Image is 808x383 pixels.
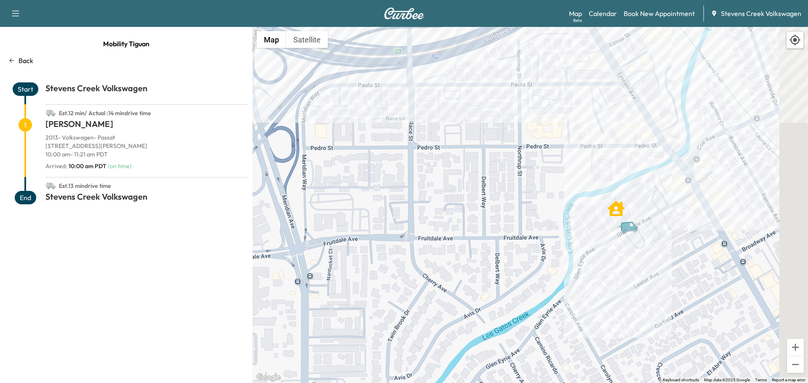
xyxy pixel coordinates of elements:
p: Arrived : [45,162,106,170]
a: Report a map error [772,378,805,382]
p: 2013 - Volkswagen - Passat [45,133,247,142]
span: ( on time ) [108,162,131,170]
button: Zoom out [787,356,804,373]
img: Curbee Logo [384,8,424,19]
p: 10:00 am - 11:21 am PDT [45,150,247,158]
button: Zoom in [787,339,804,356]
h1: Stevens Creek Volkswagen [45,191,247,206]
div: Recenter map [786,31,804,49]
gmp-advanced-marker: ATTAHAL RAHMAN [608,196,625,213]
a: Open this area in Google Maps (opens a new window) [255,372,282,383]
button: Show satellite imagery [286,31,328,48]
span: End [15,191,36,204]
img: Google [255,372,282,383]
span: Mobility Tiguan [103,35,149,52]
span: Stevens Creek Volkswagen [721,8,801,18]
div: Beta [573,17,582,24]
a: Terms (opens in new tab) [755,378,767,382]
a: Calendar [589,8,617,18]
h1: [PERSON_NAME] [45,118,247,133]
span: 1 [19,118,32,132]
span: Est. 13 min drive time [59,182,111,190]
h1: Stevens Creek Volkswagen [45,82,247,98]
button: Keyboard shortcuts [663,377,699,383]
p: [STREET_ADDRESS][PERSON_NAME] [45,142,247,150]
span: 10:00 am PDT [69,162,106,170]
button: Show street map [257,31,286,48]
span: Map data ©2025 Google [704,378,750,382]
span: Est. 12 min / Actual : 14 min drive time [59,109,151,117]
span: Start [13,82,38,96]
p: Back [19,55,33,66]
a: Book New Appointment [624,8,695,18]
a: MapBeta [569,8,582,18]
gmp-advanced-marker: Van [617,212,646,227]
